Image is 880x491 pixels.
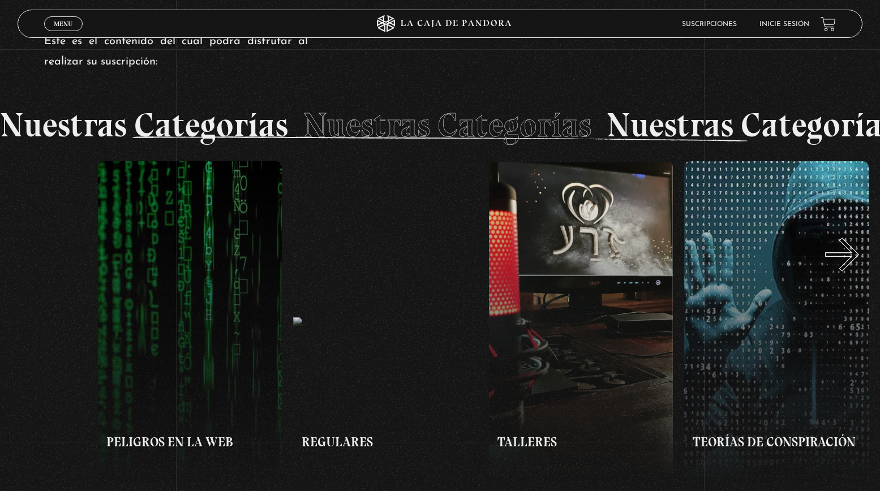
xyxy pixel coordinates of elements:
[759,21,809,28] a: Inicie sesión
[54,20,72,27] span: Menu
[300,94,603,156] li: Nuestras Categorías
[44,31,308,72] p: Este es el contenido del cual podrá disfrutar al realizar su suscripción:
[50,30,76,38] span: Cerrar
[682,21,737,28] a: Suscripciones
[821,16,836,32] a: View your shopping cart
